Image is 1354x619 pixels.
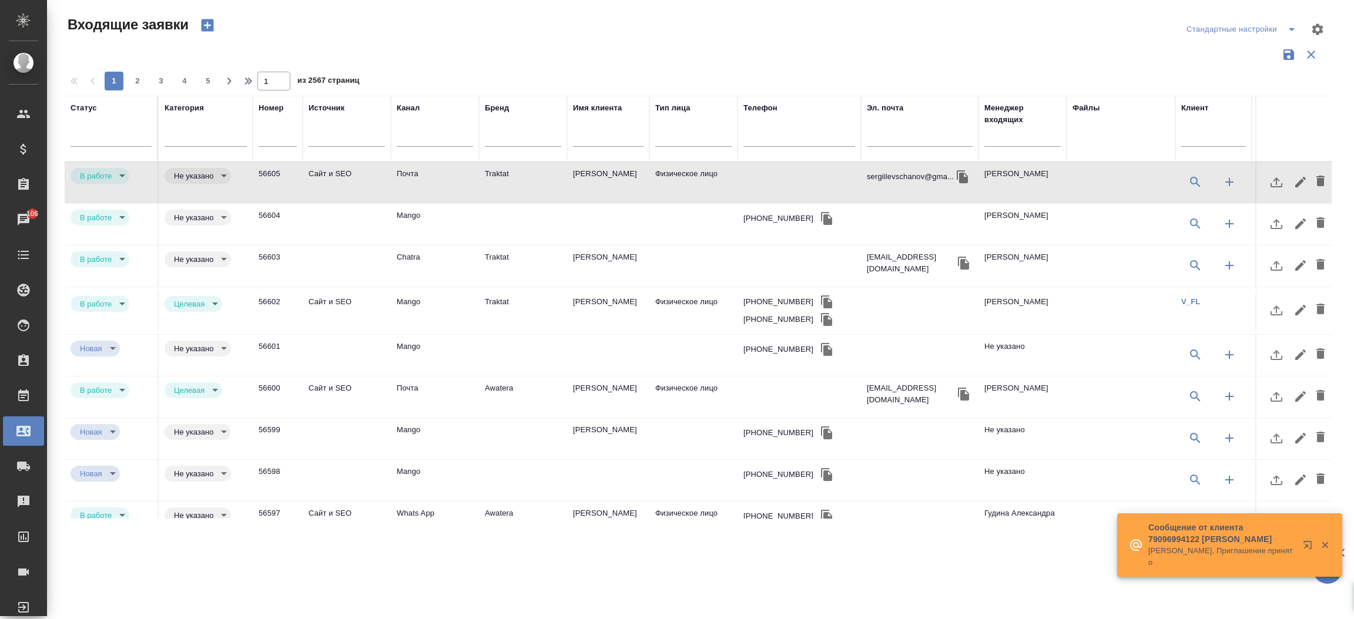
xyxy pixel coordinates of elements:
div: В работе [71,296,129,312]
td: Mango [391,460,479,501]
td: Awatera [479,376,567,418]
td: Whats App [391,502,479,543]
button: Загрузить файл [1262,424,1291,452]
td: Почта [391,162,479,203]
span: 3 [152,75,170,87]
td: Awatera [479,502,567,543]
td: Traktat [479,245,567,287]
button: Скопировать [818,466,836,483]
div: В работе [165,507,231,523]
button: Удалить [1311,341,1330,369]
button: Целевая [170,385,208,395]
button: Не указано [170,427,217,437]
button: Не указано [170,344,217,354]
button: В работе [76,510,115,520]
button: Новая [76,344,106,354]
span: Входящие заявки [65,15,189,34]
button: Не указано [170,213,217,223]
button: Скопировать [818,424,836,442]
button: Редактировать [1291,168,1311,196]
td: [PERSON_NAME] [567,245,649,287]
td: 56604 [253,204,303,245]
td: Traktat [479,162,567,203]
button: Выбрать клиента [1181,341,1209,369]
span: 106 [19,208,46,220]
button: Сбросить фильтры [1300,43,1322,66]
div: [PHONE_NUMBER] [743,510,813,522]
td: 56601 [253,335,303,376]
span: из 2567 страниц [297,73,360,90]
button: Загрузить файл [1262,296,1291,324]
button: Скопировать [818,341,836,358]
button: 5 [199,72,217,90]
button: Не указано [170,254,217,264]
button: Выбрать клиента [1181,168,1209,196]
div: В работе [165,210,231,226]
button: Редактировать [1291,251,1311,280]
button: Скопировать [955,385,973,403]
div: [PHONE_NUMBER] [743,314,813,325]
div: [PHONE_NUMBER] [743,427,813,439]
span: 2 [128,75,147,87]
p: [PERSON_NAME], Приглашение принято [1148,545,1295,568]
button: В работе [76,254,115,264]
button: Сохранить фильтры [1278,43,1300,66]
td: [PERSON_NAME] [978,204,1067,245]
button: Выбрать клиента [1181,210,1209,238]
td: 56602 [253,290,303,331]
button: Удалить [1311,168,1330,196]
td: [PERSON_NAME] [567,290,649,331]
button: Создать клиента [1215,251,1244,280]
div: В работе [71,382,129,398]
button: Закрыть [1313,540,1337,550]
div: Эл. почта [867,102,903,114]
button: Скопировать [818,311,836,328]
div: В работе [71,341,120,356]
button: Создать клиента [1215,210,1244,238]
button: Загрузить файл [1262,507,1291,536]
p: [EMAIL_ADDRESS][DOMAIN_NAME] [867,251,955,275]
button: Удалить [1311,466,1330,494]
button: Скопировать [818,507,836,525]
button: Открыть в новой вкладке [1296,533,1324,561]
button: Скопировать [818,293,836,311]
button: Не указано [170,469,217,479]
a: V_FL [1181,297,1200,306]
button: Редактировать [1291,210,1311,238]
span: 4 [175,75,194,87]
button: Создать клиента [1215,507,1244,536]
div: В работе [71,168,129,184]
button: Редактировать [1291,341,1311,369]
button: Новая [76,469,106,479]
button: Выбрать клиента [1181,466,1209,494]
td: Гудина Александра [978,502,1067,543]
button: Выбрать клиента [1181,424,1209,452]
div: Бренд [485,102,509,114]
div: В работе [71,210,129,226]
button: Загрузить файл [1262,466,1291,494]
td: 56603 [253,245,303,287]
td: 56605 [253,162,303,203]
button: Создать клиента [1215,168,1244,196]
td: Mango [391,418,479,459]
div: [PHONE_NUMBER] [743,469,813,480]
td: Не указано [978,460,1067,501]
div: Источник [309,102,344,114]
td: [PERSON_NAME] [567,162,649,203]
td: 56598 [253,460,303,501]
td: [PERSON_NAME] [978,162,1067,203]
td: Сайт и SEO [303,376,391,418]
td: [PERSON_NAME] [567,502,649,543]
button: Загрузить файл [1262,251,1291,280]
p: [EMAIL_ADDRESS][DOMAIN_NAME] [867,382,955,406]
div: Номер [259,102,284,114]
button: В работе [76,213,115,223]
div: [PHONE_NUMBER] [743,213,813,224]
button: 4 [175,72,194,90]
button: Редактировать [1291,507,1311,536]
a: 106 [3,205,44,234]
td: Не указано [978,335,1067,376]
button: Редактировать [1291,424,1311,452]
td: 56600 [253,376,303,418]
td: [PERSON_NAME] [567,418,649,459]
